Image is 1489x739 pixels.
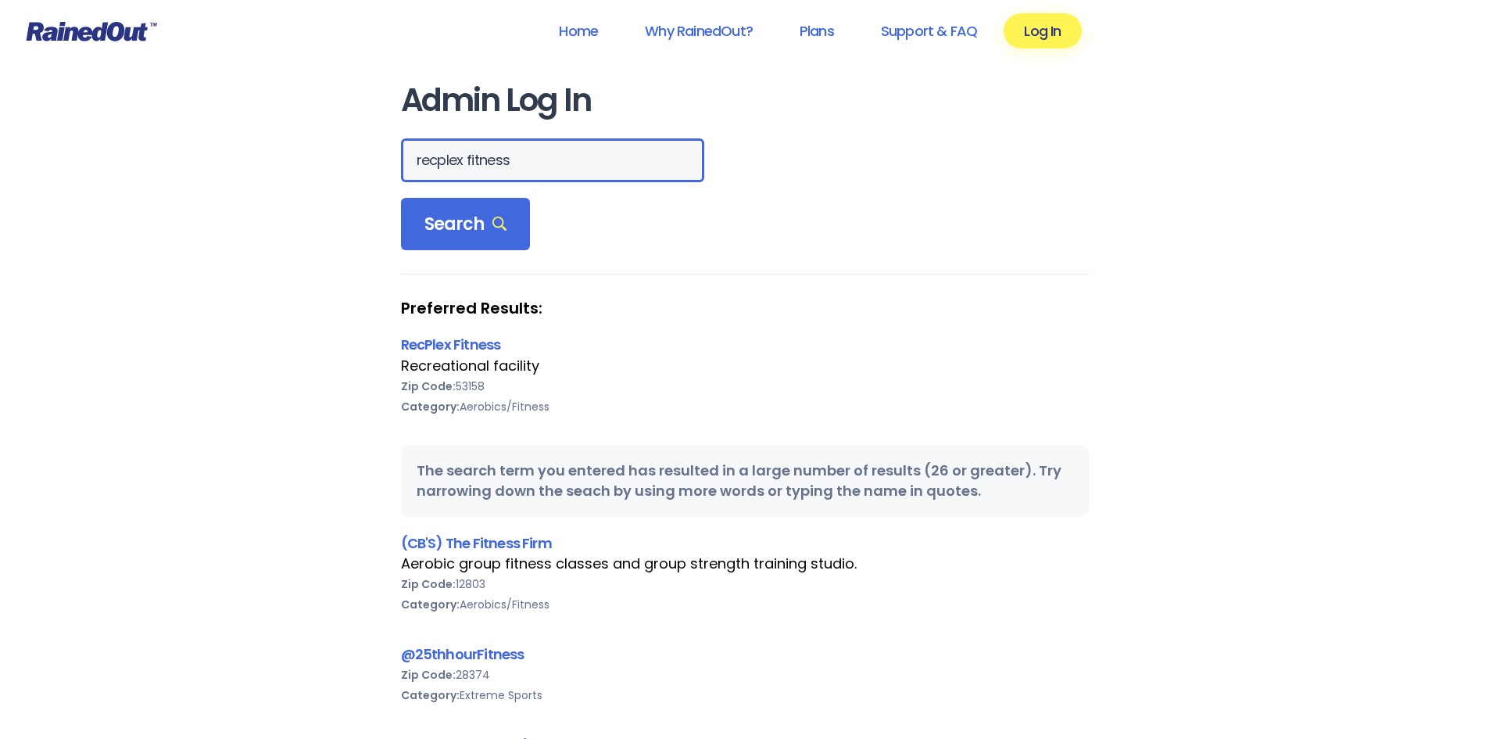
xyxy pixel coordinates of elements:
[401,298,1089,318] strong: Preferred Results:
[401,378,456,394] b: Zip Code:
[401,665,1089,685] div: 28374
[401,399,460,414] b: Category:
[401,198,531,251] div: Search
[401,335,501,354] a: RecPlex Fitness
[401,644,524,664] a: @25thhourFitness
[401,533,1089,554] div: (CB'S) The Fitness Firm
[779,13,854,48] a: Plans
[401,687,460,703] b: Category:
[1004,13,1081,48] a: Log In
[401,576,456,592] b: Zip Code:
[401,685,1089,705] div: Extreme Sports
[401,334,1089,355] div: RecPlex Fitness
[401,533,552,553] a: (CB'S) The Fitness Firm
[861,13,997,48] a: Support & FAQ
[401,356,1089,376] div: Recreational facility
[401,138,704,182] input: Search Orgs…
[625,13,773,48] a: Why RainedOut?
[539,13,618,48] a: Home
[401,644,1089,665] div: @25thhourFitness
[424,213,507,235] span: Search
[401,574,1089,594] div: 12803
[401,376,1089,396] div: 53158
[401,597,460,612] b: Category:
[401,667,456,683] b: Zip Code:
[401,445,1089,517] div: The search term you entered has resulted in a large number of results (26 or greater). Try narrow...
[401,594,1089,615] div: Aerobics/Fitness
[401,396,1089,417] div: Aerobics/Fitness
[401,554,1089,574] div: Aerobic group fitness classes and group strength training studio.
[401,83,1089,118] h1: Admin Log In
